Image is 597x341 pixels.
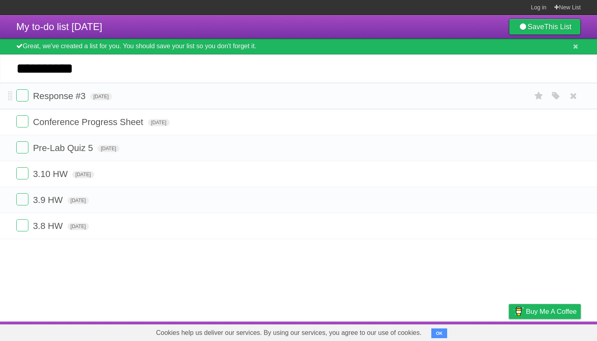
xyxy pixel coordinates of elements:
label: Done [16,89,28,101]
label: Done [16,115,28,127]
a: About [401,324,418,339]
img: Buy me a coffee [513,304,524,318]
a: Buy me a coffee [509,304,581,319]
span: [DATE] [90,93,112,100]
span: My to-do list [DATE] [16,21,102,32]
span: [DATE] [148,119,170,126]
span: [DATE] [97,145,119,152]
span: 3.9 HW [33,195,65,205]
span: Cookies help us deliver our services. By using our services, you agree to our use of cookies. [148,325,430,341]
a: Developers [428,324,461,339]
a: Suggest a feature [530,324,581,339]
span: Response #3 [33,91,88,101]
label: Done [16,219,28,231]
b: This List [544,23,571,31]
span: Conference Progress Sheet [33,117,145,127]
a: Terms [471,324,489,339]
label: Done [16,193,28,205]
span: [DATE] [72,171,94,178]
button: OK [431,328,447,338]
label: Done [16,167,28,179]
a: SaveThis List [509,19,581,35]
span: [DATE] [67,197,89,204]
a: Privacy [498,324,519,339]
label: Star task [531,89,547,103]
label: Done [16,141,28,153]
span: Buy me a coffee [526,304,577,319]
span: [DATE] [67,223,89,230]
span: Pre-Lab Quiz 5 [33,143,95,153]
span: 3.8 HW [33,221,65,231]
span: 3.10 HW [33,169,70,179]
